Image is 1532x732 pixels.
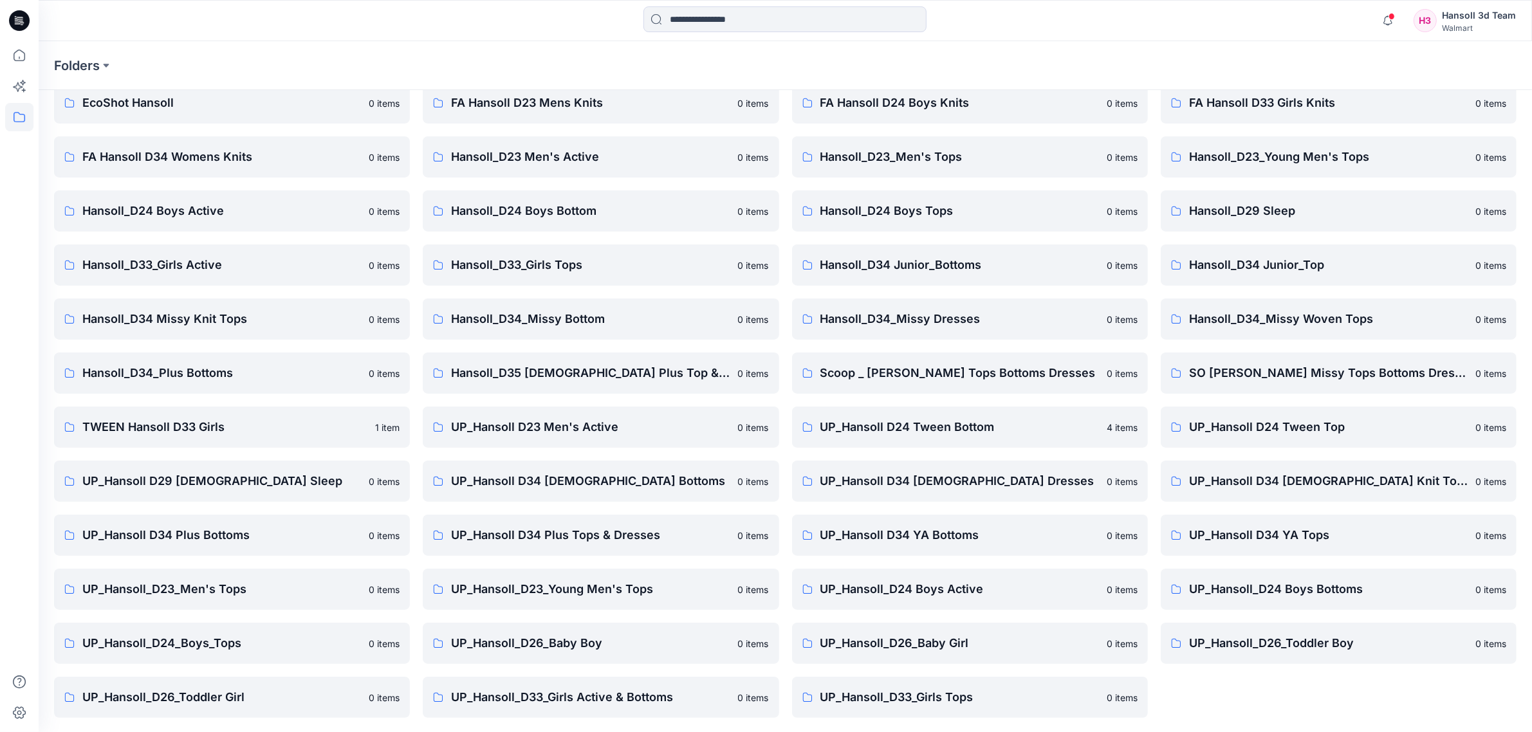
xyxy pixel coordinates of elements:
[451,634,730,652] p: UP_Hansoll_D26_Baby Boy
[54,569,410,610] a: UP_Hansoll_D23_Men's Tops0 items
[820,688,1099,706] p: UP_Hansoll_D33_Girls Tops
[1107,583,1138,596] p: 0 items
[820,472,1099,490] p: UP_Hansoll D34 [DEMOGRAPHIC_DATA] Dresses
[451,364,730,382] p: Hansoll_D35 [DEMOGRAPHIC_DATA] Plus Top & Dresses
[1475,637,1506,650] p: 0 items
[1161,136,1517,178] a: Hansoll_D23_Young Men's Tops0 items
[369,367,400,380] p: 0 items
[423,298,779,340] a: Hansoll_D34_Missy Bottom0 items
[423,190,779,232] a: Hansoll_D24 Boys Bottom0 items
[792,352,1148,394] a: Scoop _ [PERSON_NAME] Tops Bottoms Dresses0 items
[792,244,1148,286] a: Hansoll_D34 Junior_Bottoms0 items
[1107,475,1138,488] p: 0 items
[423,569,779,610] a: UP_Hansoll_D23_Young Men's Tops0 items
[1475,96,1506,110] p: 0 items
[54,244,410,286] a: Hansoll_D33_Girls Active0 items
[820,94,1099,112] p: FA Hansoll D24 Boys Knits
[451,418,730,436] p: UP_Hansoll D23 Men's Active
[1189,580,1468,598] p: UP_Hansoll_D24 Boys Bottoms
[1107,529,1138,542] p: 0 items
[792,515,1148,556] a: UP_Hansoll D34 YA Bottoms0 items
[82,364,361,382] p: Hansoll_D34_Plus Bottoms
[792,298,1148,340] a: Hansoll_D34_Missy Dresses0 items
[1161,244,1517,286] a: Hansoll_D34 Junior_Top0 items
[1475,421,1506,434] p: 0 items
[820,634,1099,652] p: UP_Hansoll_D26_Baby Girl
[54,623,410,664] a: UP_Hansoll_D24_Boys_Tops0 items
[423,677,779,718] a: UP_Hansoll_D33_Girls Active & Bottoms0 items
[738,529,769,542] p: 0 items
[792,82,1148,124] a: FA Hansoll D24 Boys Knits0 items
[82,148,361,166] p: FA Hansoll D34 Womens Knits
[369,583,400,596] p: 0 items
[423,407,779,448] a: UP_Hansoll D23 Men's Active0 items
[792,407,1148,448] a: UP_Hansoll D24 Tween Bottom4 items
[1475,583,1506,596] p: 0 items
[369,637,400,650] p: 0 items
[1475,151,1506,164] p: 0 items
[1189,202,1468,220] p: Hansoll_D29 Sleep
[1107,96,1138,110] p: 0 items
[1189,526,1468,544] p: UP_Hansoll D34 YA Tops
[792,569,1148,610] a: UP_Hansoll_D24 Boys Active0 items
[54,57,100,75] a: Folders
[369,151,400,164] p: 0 items
[423,82,779,124] a: FA Hansoll D23 Mens Knits0 items
[1189,634,1468,652] p: UP_Hansoll_D26_Toddler Boy
[1107,421,1138,434] p: 4 items
[54,352,410,394] a: Hansoll_D34_Plus Bottoms0 items
[451,526,730,544] p: UP_Hansoll D34 Plus Tops & Dresses
[451,94,730,112] p: FA Hansoll D23 Mens Knits
[369,205,400,218] p: 0 items
[369,259,400,272] p: 0 items
[451,202,730,220] p: Hansoll_D24 Boys Bottom
[82,580,361,598] p: UP_Hansoll_D23_Men's Tops
[820,580,1099,598] p: UP_Hansoll_D24 Boys Active
[1107,205,1138,218] p: 0 items
[1107,151,1138,164] p: 0 items
[792,461,1148,502] a: UP_Hansoll D34 [DEMOGRAPHIC_DATA] Dresses0 items
[820,418,1099,436] p: UP_Hansoll D24 Tween Bottom
[1161,82,1517,124] a: FA Hansoll D33 Girls Knits0 items
[1161,461,1517,502] a: UP_Hansoll D34 [DEMOGRAPHIC_DATA] Knit Tops0 items
[738,367,769,380] p: 0 items
[1189,148,1468,166] p: Hansoll_D23_Young Men's Tops
[369,313,400,326] p: 0 items
[1189,94,1468,112] p: FA Hansoll D33 Girls Knits
[820,202,1099,220] p: Hansoll_D24 Boys Tops
[369,96,400,110] p: 0 items
[1189,310,1468,328] p: Hansoll_D34_Missy Woven Tops
[82,526,361,544] p: UP_Hansoll D34 Plus Bottoms
[820,256,1099,274] p: Hansoll_D34 Junior_Bottoms
[1189,364,1468,382] p: SO [PERSON_NAME] Missy Tops Bottoms Dresses
[451,256,730,274] p: Hansoll_D33_Girls Tops
[792,677,1148,718] a: UP_Hansoll_D33_Girls Tops0 items
[1107,313,1138,326] p: 0 items
[738,313,769,326] p: 0 items
[738,475,769,488] p: 0 items
[1189,256,1468,274] p: Hansoll_D34 Junior_Top
[54,136,410,178] a: FA Hansoll D34 Womens Knits0 items
[451,688,730,706] p: UP_Hansoll_D33_Girls Active & Bottoms
[738,421,769,434] p: 0 items
[1475,313,1506,326] p: 0 items
[423,461,779,502] a: UP_Hansoll D34 [DEMOGRAPHIC_DATA] Bottoms0 items
[82,634,361,652] p: UP_Hansoll_D24_Boys_Tops
[82,94,361,112] p: EcoShot Hansoll
[1442,23,1516,33] div: Walmart
[54,515,410,556] a: UP_Hansoll D34 Plus Bottoms0 items
[1475,529,1506,542] p: 0 items
[738,151,769,164] p: 0 items
[1107,259,1138,272] p: 0 items
[451,472,730,490] p: UP_Hansoll D34 [DEMOGRAPHIC_DATA] Bottoms
[423,244,779,286] a: Hansoll_D33_Girls Tops0 items
[820,364,1099,382] p: Scoop _ [PERSON_NAME] Tops Bottoms Dresses
[54,190,410,232] a: Hansoll_D24 Boys Active0 items
[451,148,730,166] p: Hansoll_D23 Men's Active
[738,637,769,650] p: 0 items
[1107,367,1138,380] p: 0 items
[1161,190,1517,232] a: Hansoll_D29 Sleep0 items
[1161,352,1517,394] a: SO [PERSON_NAME] Missy Tops Bottoms Dresses0 items
[1161,623,1517,664] a: UP_Hansoll_D26_Toddler Boy0 items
